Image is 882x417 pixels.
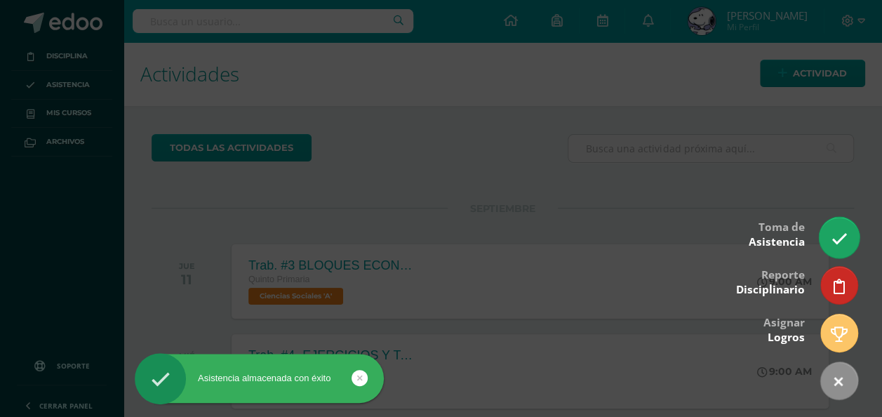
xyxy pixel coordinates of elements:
[768,330,805,345] span: Logros
[749,211,805,256] div: Toma de
[763,306,805,352] div: Asignar
[749,234,805,249] span: Asistencia
[736,282,805,297] span: Disciplinario
[736,258,805,304] div: Reporte
[135,372,384,385] div: Asistencia almacenada con éxito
